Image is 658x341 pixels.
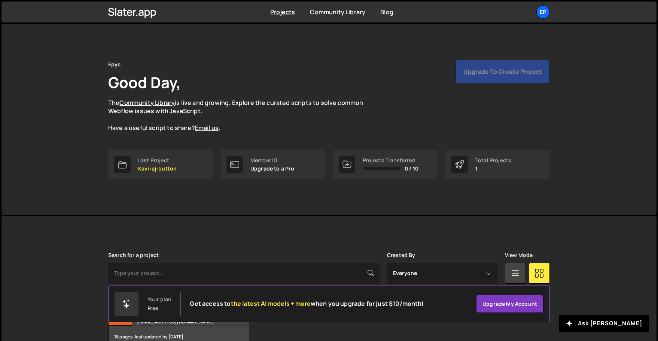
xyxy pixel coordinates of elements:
[476,295,543,313] a: Upgrade my account
[147,296,171,302] div: Your plan
[231,299,311,308] span: the latest AI models + more
[195,124,219,132] a: Email us
[536,5,550,19] a: Ep
[475,166,511,172] p: 1
[250,157,295,163] div: Member ID
[108,150,213,179] a: Last Project Kaviraj-button
[138,166,177,172] p: Kaviraj-button
[380,8,393,16] a: Blog
[119,99,175,107] a: Community Library
[108,60,121,69] div: Epyc
[138,157,177,163] div: Last Project
[108,72,181,93] h1: Good Day,
[147,305,159,311] div: Free
[505,252,533,258] label: View Mode
[363,157,418,163] div: Projects Transferred
[108,99,378,132] p: The is live and growing. Explore the curated scripts to solve common Webflow issues with JavaScri...
[387,252,415,258] label: Created By
[270,8,295,16] a: Projects
[190,300,424,307] h2: Get access to when you upgrade for just $10/month!
[250,166,295,172] p: Upgrade to a Pro
[475,157,511,163] div: Total Projects
[108,263,380,284] input: Type your project...
[108,252,159,258] label: Search for a project
[559,315,649,332] button: Ask [PERSON_NAME]
[310,8,365,16] a: Community Library
[405,166,418,172] span: 0 / 10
